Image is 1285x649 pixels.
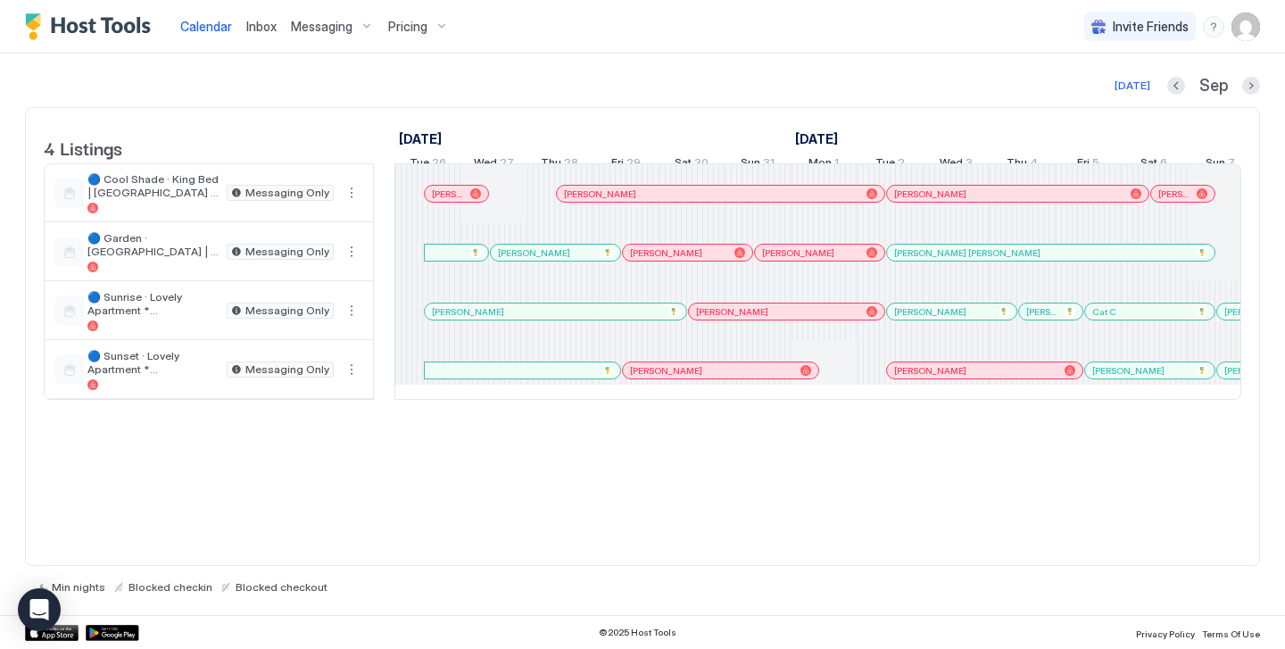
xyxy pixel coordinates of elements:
[696,306,768,318] span: [PERSON_NAME]
[341,241,362,262] div: menu
[87,172,220,199] span: 🔵 Cool Shade · King Bed | [GEOGRAPHIC_DATA] *Best Downtown Locations *Cool
[894,247,1040,259] span: [PERSON_NAME] [PERSON_NAME]
[410,155,429,174] span: Tue
[1167,77,1185,95] button: Previous month
[1077,155,1090,174] span: Fri
[791,126,842,152] a: September 1, 2025
[694,155,709,174] span: 30
[630,247,702,259] span: [PERSON_NAME]
[894,306,966,318] span: [PERSON_NAME]
[564,155,578,174] span: 28
[1092,306,1116,318] span: Cat C
[898,155,905,174] span: 2
[394,126,446,152] a: August 26, 2025
[1115,78,1150,94] div: [DATE]
[1202,623,1260,642] a: Terms Of Use
[611,155,624,174] span: Fri
[405,152,451,178] a: August 26, 2025
[498,247,570,259] span: [PERSON_NAME]
[1136,152,1172,178] a: September 6, 2025
[536,152,583,178] a: August 28, 2025
[834,155,839,174] span: 1
[236,580,327,594] span: Blocked checkout
[1092,365,1165,377] span: [PERSON_NAME]
[1140,155,1157,174] span: Sat
[432,188,463,200] span: [PERSON_NAME]
[246,17,277,36] a: Inbox
[291,19,352,35] span: Messaging
[1228,155,1235,174] span: 7
[935,152,977,178] a: September 3, 2025
[341,300,362,321] button: More options
[388,19,427,35] span: Pricing
[875,155,895,174] span: Tue
[469,152,518,178] a: August 27, 2025
[25,13,159,40] a: Host Tools Logo
[940,155,963,174] span: Wed
[341,182,362,204] div: menu
[1206,155,1225,174] span: Sun
[763,155,775,174] span: 31
[341,359,362,380] button: More options
[1201,152,1239,178] a: September 7, 2025
[599,627,676,638] span: © 2025 Host Tools
[804,152,843,178] a: September 1, 2025
[1030,155,1038,174] span: 4
[432,306,504,318] span: [PERSON_NAME]
[1112,75,1153,96] button: [DATE]
[1199,76,1228,96] span: Sep
[564,188,636,200] span: [PERSON_NAME]
[1202,628,1260,639] span: Terms Of Use
[1160,155,1167,174] span: 6
[871,152,909,178] a: September 2, 2025
[25,625,79,641] a: App Store
[128,580,212,594] span: Blocked checkin
[626,155,641,174] span: 29
[1002,152,1042,178] a: September 4, 2025
[607,152,645,178] a: August 29, 2025
[180,19,232,34] span: Calendar
[1231,12,1260,41] div: User profile
[44,134,122,161] span: 4 Listings
[675,155,692,174] span: Sat
[87,231,220,258] span: 🔵 Garden · [GEOGRAPHIC_DATA] | [GEOGRAPHIC_DATA] *Best Downtown Locations (4)
[670,152,713,178] a: August 30, 2025
[541,155,561,174] span: Thu
[87,290,220,317] span: 🔵 Sunrise · Lovely Apartment *[GEOGRAPHIC_DATA] Best Locations *Sunrise
[741,155,760,174] span: Sun
[500,155,514,174] span: 27
[87,349,220,376] span: 🔵 Sunset · Lovely Apartment *[GEOGRAPHIC_DATA] Best Locations *Sunset
[894,188,966,200] span: [PERSON_NAME]
[736,152,779,178] a: August 31, 2025
[86,625,139,641] a: Google Play Store
[341,241,362,262] button: More options
[432,155,446,174] span: 26
[474,155,497,174] span: Wed
[52,580,105,594] span: Min nights
[1242,77,1260,95] button: Next month
[246,19,277,34] span: Inbox
[18,588,61,631] div: Open Intercom Messenger
[1007,155,1027,174] span: Thu
[341,182,362,204] button: More options
[808,155,832,174] span: Mon
[762,247,834,259] span: [PERSON_NAME]
[1026,306,1057,318] span: [PERSON_NAME]
[1073,152,1104,178] a: September 5, 2025
[180,17,232,36] a: Calendar
[341,300,362,321] div: menu
[1136,628,1195,639] span: Privacy Policy
[630,365,702,377] span: [PERSON_NAME]
[1092,155,1099,174] span: 5
[1113,19,1189,35] span: Invite Friends
[1158,188,1190,200] span: [PERSON_NAME]
[341,359,362,380] div: menu
[894,365,966,377] span: [PERSON_NAME]
[966,155,973,174] span: 3
[1136,623,1195,642] a: Privacy Policy
[1203,16,1224,37] div: menu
